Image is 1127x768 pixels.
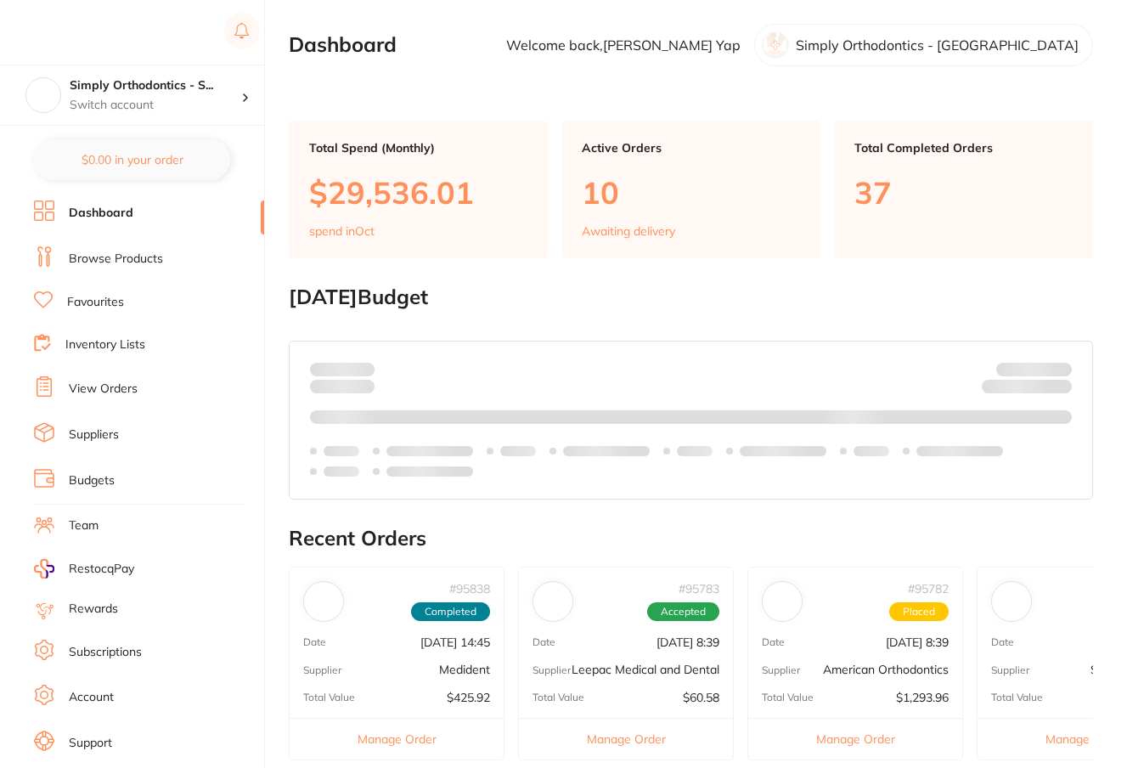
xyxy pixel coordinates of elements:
p: Supplier [762,664,800,676]
h2: Recent Orders [289,527,1093,551]
p: # 95782 [908,582,949,596]
button: Manage Order [519,718,733,760]
p: $425.92 [447,691,490,704]
p: Total Spend (Monthly) [309,141,527,155]
h2: [DATE] Budget [289,285,1093,309]
img: Solventum (KCI) [995,585,1028,618]
a: Team [69,517,99,534]
a: Total Spend (Monthly)$29,536.01spend inOct [289,121,548,258]
a: RestocqPay [34,559,134,579]
p: Date [762,636,785,648]
img: Medident [307,585,340,618]
span: Completed [411,602,490,621]
p: Medident [439,663,490,676]
p: Budget: [996,362,1072,376]
p: Active Orders [582,141,800,155]
p: Total Value [533,692,584,703]
button: Manage Order [290,718,504,760]
button: $0.00 in your order [34,139,230,180]
p: Welcome back, [PERSON_NAME] Yap [506,37,741,53]
a: Favourites [67,294,124,311]
span: RestocqPay [69,561,134,578]
p: Remaining: [982,376,1072,397]
img: American Orthodontics [766,585,798,618]
p: Awaiting delivery [582,224,675,238]
a: Inventory Lists [65,336,145,353]
p: Labels extended [386,465,473,478]
p: Labels [500,444,536,458]
a: Support [69,735,112,752]
p: Labels extended [563,444,650,458]
strong: $0.00 [1042,382,1072,398]
a: Subscriptions [69,644,142,661]
p: spend in Oct [309,224,375,238]
p: Supplier [991,664,1029,676]
p: $29,536.01 [309,175,527,210]
img: Leepac Medical and Dental [537,585,569,618]
p: month [310,376,375,397]
p: Total Completed Orders [854,141,1073,155]
p: Labels [677,444,713,458]
p: Date [991,636,1014,648]
span: Accepted [647,602,719,621]
p: Labels [854,444,889,458]
strong: $NaN [1039,361,1072,376]
p: [DATE] 8:39 [656,635,719,649]
a: Budgets [69,472,115,489]
p: $60.58 [683,691,719,704]
a: Restocq Logo [34,13,143,52]
h4: Simply Orthodontics - Sydenham [70,77,241,94]
p: Supplier [533,664,571,676]
a: Dashboard [69,205,133,222]
a: Total Completed Orders37 [834,121,1093,258]
h2: Dashboard [289,33,397,57]
a: View Orders [69,381,138,398]
p: [DATE] 14:45 [420,635,490,649]
p: # 95838 [449,582,490,596]
a: Account [69,689,114,706]
a: Suppliers [69,426,119,443]
p: $1,293.96 [896,691,949,704]
p: Simply Orthodontics - [GEOGRAPHIC_DATA] [796,37,1079,53]
a: Browse Products [69,251,163,268]
p: 10 [582,175,800,210]
p: Leepac Medical and Dental [572,663,719,676]
p: Labels [324,444,359,458]
p: Labels [324,465,359,478]
a: Active Orders10Awaiting delivery [561,121,820,258]
span: Placed [889,602,949,621]
img: RestocqPay [34,559,54,579]
p: [DATE] 8:39 [886,635,949,649]
img: Restocq Logo [34,22,143,42]
p: Switch account [70,97,241,114]
button: Manage Order [748,718,962,760]
p: Date [303,636,326,648]
p: Date [533,636,555,648]
p: 37 [854,175,1073,210]
p: Total Value [991,692,1043,703]
p: Supplier [303,664,341,676]
img: Simply Orthodontics - Sydenham [26,78,60,112]
a: Rewards [69,601,118,618]
p: Labels extended [916,444,1003,458]
p: American Orthodontics [823,663,949,676]
p: Labels extended [386,444,473,458]
p: # 95783 [679,582,719,596]
p: Total Value [303,692,355,703]
p: Labels extended [740,444,826,458]
p: Total Value [762,692,814,703]
p: Spent: [310,362,375,376]
strong: $0.00 [345,361,375,376]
